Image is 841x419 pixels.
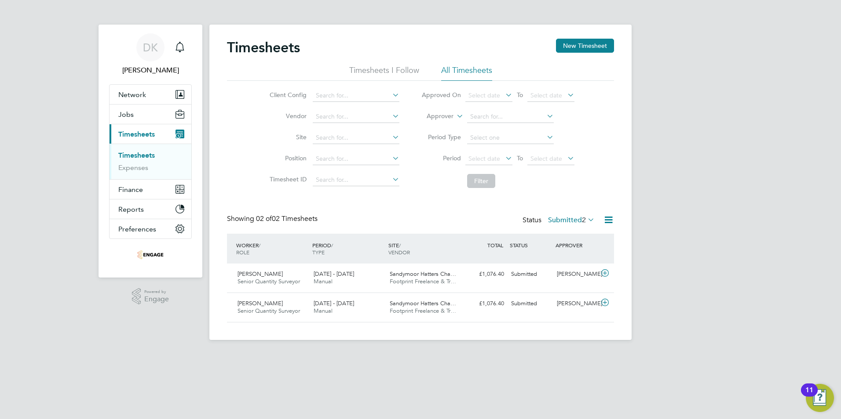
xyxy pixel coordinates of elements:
span: To [514,152,526,164]
label: Approver [414,112,453,121]
input: Search for... [313,174,399,186]
span: / [259,242,260,249]
div: APPROVER [553,237,599,253]
span: Reports [118,205,144,213]
span: / [399,242,401,249]
div: Timesheets [110,144,191,179]
span: Preferences [118,225,156,233]
span: 02 of [256,214,272,223]
label: Site [267,133,307,141]
span: / [331,242,333,249]
div: WORKER [234,237,310,260]
div: SITE [386,237,462,260]
span: Manual [314,278,333,285]
nav: Main navigation [99,25,202,278]
span: Sandymoor Hatters Cha… [390,270,456,278]
span: TOTAL [487,242,503,249]
button: Finance [110,180,191,199]
span: [DATE] - [DATE] [314,300,354,307]
input: Search for... [313,132,399,144]
div: STATUS [508,237,553,253]
a: Powered byEngage [132,288,169,305]
div: PERIOD [310,237,386,260]
label: Client Config [267,91,307,99]
div: £1,076.40 [462,267,508,282]
a: Expenses [118,163,148,172]
div: [PERSON_NAME] [553,267,599,282]
div: Status [523,214,596,227]
div: Showing [227,214,319,224]
span: TYPE [312,249,325,256]
input: Search for... [313,90,399,102]
label: Period [421,154,461,162]
span: Powered by [144,288,169,296]
button: Network [110,85,191,104]
span: Finance [118,185,143,194]
label: Vendor [267,112,307,120]
label: Position [267,154,307,162]
button: Preferences [110,219,191,238]
a: DK[PERSON_NAME] [109,33,192,76]
h2: Timesheets [227,39,300,56]
button: New Timesheet [556,39,614,53]
div: £1,076.40 [462,296,508,311]
span: [PERSON_NAME] [238,300,283,307]
input: Select one [467,132,554,144]
span: [PERSON_NAME] [238,270,283,278]
span: [DATE] - [DATE] [314,270,354,278]
div: Submitted [508,267,553,282]
button: Jobs [110,105,191,124]
span: To [514,89,526,101]
span: Network [118,90,146,99]
button: Reports [110,199,191,219]
span: 02 Timesheets [256,214,318,223]
span: Footprint Freelance & Tr… [390,278,456,285]
span: 2 [582,216,586,224]
span: Select date [468,91,500,99]
span: VENDOR [388,249,410,256]
a: Timesheets [118,151,155,159]
label: Timesheet ID [267,175,307,183]
span: DK [143,42,158,53]
button: Filter [467,174,495,188]
span: Timesheets [118,130,155,138]
img: footprintrecruitment-logo-retina.png [137,248,164,262]
li: Timesheets I Follow [349,65,419,81]
span: Sandymoor Hatters Cha… [390,300,456,307]
span: Select date [530,91,562,99]
label: Submitted [548,216,595,224]
label: Approved On [421,91,461,99]
div: Submitted [508,296,553,311]
span: Select date [468,155,500,163]
span: Select date [530,155,562,163]
a: Go to home page [109,248,192,262]
input: Search for... [467,111,554,123]
span: ROLE [236,249,249,256]
button: Timesheets [110,124,191,144]
span: Senior Quantity Surveyor [238,278,300,285]
li: All Timesheets [441,65,492,81]
label: Period Type [421,133,461,141]
span: Jobs [118,110,134,119]
span: Manual [314,307,333,314]
input: Search for... [313,111,399,123]
input: Search for... [313,153,399,165]
div: [PERSON_NAME] [553,296,599,311]
span: Dawn Kennedy [109,65,192,76]
span: Engage [144,296,169,303]
span: Senior Quantity Surveyor [238,307,300,314]
span: Footprint Freelance & Tr… [390,307,456,314]
button: Open Resource Center, 11 new notifications [806,384,834,412]
div: 11 [805,390,813,401]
